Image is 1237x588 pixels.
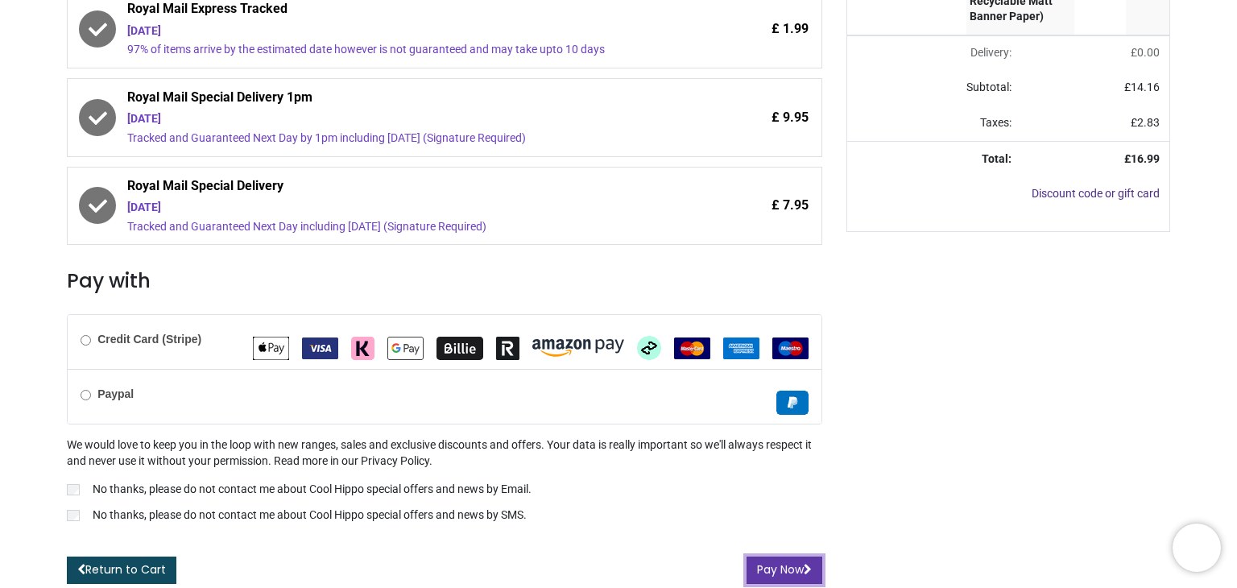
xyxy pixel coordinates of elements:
span: £ [1131,46,1160,59]
button: Pay Now [747,557,822,584]
img: Billie [436,337,483,360]
span: Maestro [772,341,809,354]
div: [DATE] [127,200,672,216]
p: No thanks, please do not contact me about Cool Hippo special offers and news by SMS. [93,507,527,524]
img: American Express [723,337,759,359]
img: Afterpay Clearpay [637,336,661,360]
img: Apple Pay [253,337,289,360]
img: Amazon Pay [532,339,624,357]
span: £ 7.95 [772,197,809,214]
b: Paypal [97,387,134,400]
h3: Pay with [67,267,822,295]
img: Revolut Pay [496,337,519,360]
span: £ [1131,116,1160,129]
img: Maestro [772,337,809,359]
span: Royal Mail Special Delivery 1pm [127,89,672,111]
td: Delivery will be updated after choosing a new delivery method [847,35,1021,71]
span: Amazon Pay [532,341,624,354]
img: MasterCard [674,337,710,359]
span: £ 9.95 [772,109,809,126]
div: Tracked and Guaranteed Next Day by 1pm including [DATE] (Signature Required) [127,130,672,147]
span: Royal Mail Special Delivery [127,177,672,200]
div: 97% of items arrive by the estimated date however is not guaranteed and may take upto 10 days [127,42,672,58]
span: £ [1124,81,1160,93]
td: Taxes: [847,106,1021,141]
div: [DATE] [127,23,672,39]
span: MasterCard [674,341,710,354]
iframe: Brevo live chat [1173,524,1221,572]
strong: Total: [982,152,1012,165]
img: Klarna [351,337,374,360]
span: VISA [302,341,338,354]
span: 2.83 [1137,116,1160,129]
b: Credit Card (Stripe) [97,333,201,346]
img: VISA [302,337,338,359]
span: 16.99 [1131,152,1160,165]
img: Paypal [776,391,809,415]
a: Discount code or gift card [1032,187,1160,200]
p: No thanks, please do not contact me about Cool Hippo special offers and news by Email. [93,482,532,498]
span: Apple Pay [253,341,289,354]
div: Tracked and Guaranteed Next Day including [DATE] (Signature Required) [127,219,672,235]
div: [DATE] [127,111,672,127]
td: Subtotal: [847,70,1021,106]
span: Billie [436,341,483,354]
span: American Express [723,341,759,354]
input: Paypal [81,390,91,400]
span: 0.00 [1137,46,1160,59]
span: £ 1.99 [772,20,809,38]
input: No thanks, please do not contact me about Cool Hippo special offers and news by Email. [67,484,80,495]
span: Revolut Pay [496,341,519,354]
span: Afterpay Clearpay [637,341,661,354]
div: We would love to keep you in the loop with new ranges, sales and exclusive discounts and offers. ... [67,437,822,526]
strong: £ [1124,152,1160,165]
span: Klarna [351,341,374,354]
input: Credit Card (Stripe) [81,335,91,346]
span: 14.16 [1131,81,1160,93]
a: Return to Cart [67,557,176,584]
span: Paypal [776,395,809,408]
span: Google Pay [387,341,424,354]
input: No thanks, please do not contact me about Cool Hippo special offers and news by SMS. [67,510,80,521]
img: Google Pay [387,337,424,360]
